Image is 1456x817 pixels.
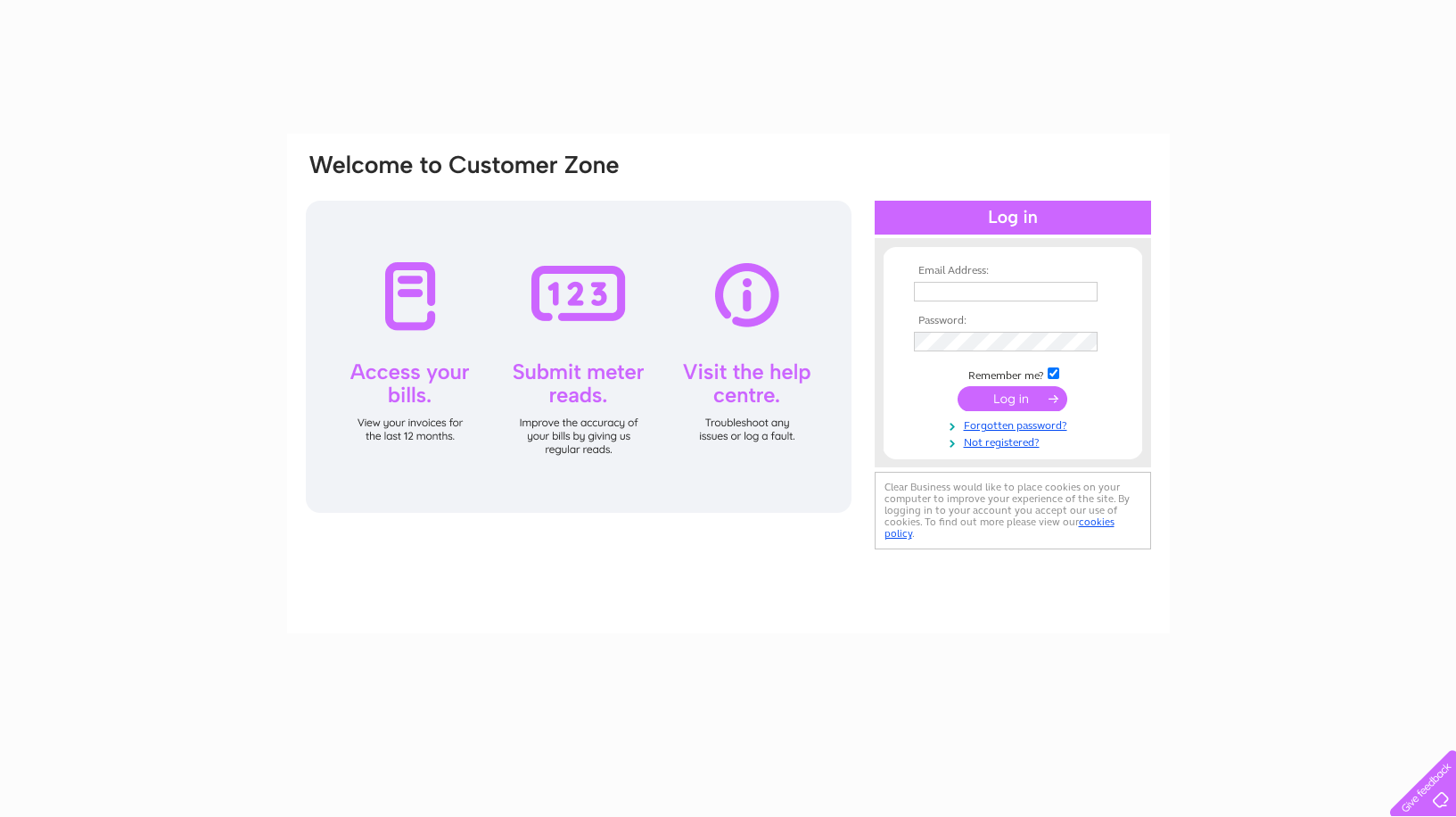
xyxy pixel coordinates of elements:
[909,365,1116,383] td: Remember me?
[958,386,1067,411] input: Submit
[909,315,1116,327] th: Password:
[909,265,1116,277] th: Email Address:
[914,416,1116,433] a: Forgotten password?
[884,516,1115,540] a: cookies policy
[875,472,1151,549] div: Clear Business would like to place cookies on your computer to improve your experience of the sit...
[914,433,1116,450] a: Not registered?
